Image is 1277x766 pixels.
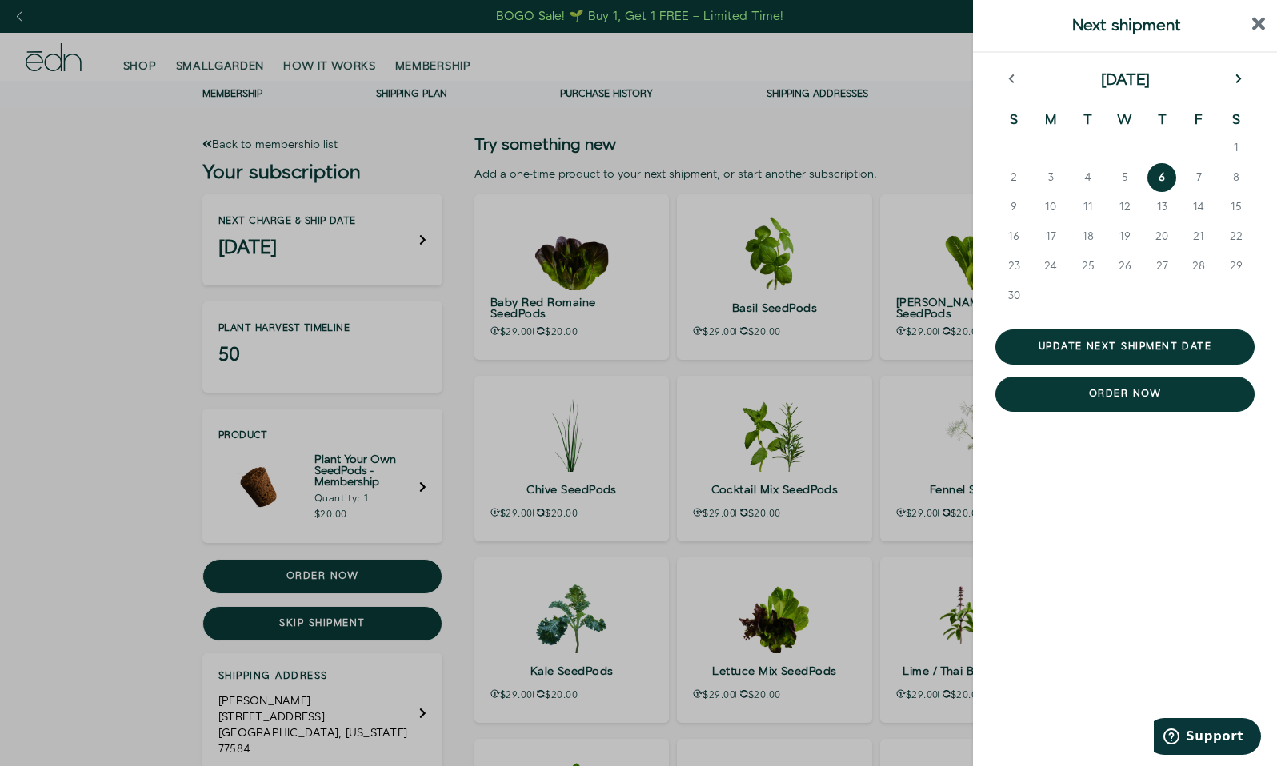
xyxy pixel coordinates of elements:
[1070,166,1107,195] button: Tuesday, November 4, 2025
[1070,104,1107,136] span: T
[1122,170,1128,186] span: 5
[1032,225,1069,254] button: Monday, November 17, 2025
[1119,229,1131,245] span: 19
[1082,258,1095,274] span: 25
[1008,288,1020,304] span: 30
[1032,104,1069,136] span: M
[1011,170,1017,186] span: 2
[1107,225,1143,254] button: Wednesday, November 19, 2025
[1072,14,1181,38] span: Next shipment
[1155,229,1168,245] span: 20
[1180,166,1217,195] button: Friday, November 7, 2025
[1193,229,1204,245] span: 21
[1193,199,1204,215] span: 14
[1046,229,1056,245] span: 17
[1143,195,1180,225] button: Thursday, November 13, 2025
[1107,166,1143,195] button: Wednesday, November 5, 2025
[1180,225,1217,254] button: Friday, November 21, 2025
[1070,195,1107,225] button: Tuesday, November 11, 2025
[1231,199,1242,215] span: 15
[1107,104,1143,136] span: W
[1083,229,1094,245] span: 18
[1218,195,1255,225] button: Saturday, November 15, 2025
[1223,73,1255,89] button: next month
[1107,195,1143,225] button: Wednesday, November 12, 2025
[1027,69,1223,92] div: [DATE]
[1234,140,1239,156] span: 1
[1045,199,1056,215] span: 10
[1083,199,1093,215] span: 11
[1196,170,1202,186] span: 7
[995,377,1255,412] button: Order now
[1230,258,1243,274] span: 29
[1084,170,1091,186] span: 4
[1032,254,1069,284] button: Monday, November 24, 2025
[995,329,1255,365] button: Update next shipment date
[1180,254,1217,284] button: Friday, November 28, 2025
[1048,170,1054,186] span: 3
[995,195,1032,225] button: Sunday, November 9, 2025
[1143,254,1180,284] button: Thursday, November 27, 2025
[1218,136,1255,166] button: Saturday, November 1, 2025
[1252,12,1266,39] button: close sidebar
[1218,104,1255,136] span: S
[1032,166,1069,195] button: Monday, November 3, 2025
[1011,199,1017,215] span: 9
[1107,254,1143,284] button: Wednesday, November 26, 2025
[1143,225,1180,254] button: Thursday, November 20, 2025
[1218,166,1255,195] button: Saturday, November 8, 2025
[1070,225,1107,254] button: Tuesday, November 18, 2025
[995,104,1032,136] span: S
[1143,166,1180,195] button: Thursday, November 6, 2025
[1230,229,1243,245] span: 22
[995,284,1032,313] button: Sunday, November 30, 2025
[1180,195,1217,225] button: Friday, November 14, 2025
[1192,258,1205,274] span: 28
[1218,225,1255,254] button: Saturday, November 22, 2025
[995,166,1032,195] button: Sunday, November 2, 2025
[995,225,1032,254] button: Sunday, November 16, 2025
[1218,254,1255,284] button: Saturday, November 29, 2025
[1157,199,1167,215] span: 13
[1156,258,1168,274] span: 27
[1032,195,1069,225] button: Monday, November 10, 2025
[995,254,1032,284] button: Sunday, November 23, 2025
[1143,104,1180,136] span: T
[1119,258,1131,274] span: 26
[1154,718,1261,758] iframe: Opens a widget where you can find more information
[1008,229,1019,245] span: 16
[1119,199,1131,215] span: 12
[1070,254,1107,284] button: Tuesday, November 25, 2025
[1008,258,1020,274] span: 23
[1180,104,1217,136] span: F
[995,73,1027,89] button: previous month
[1044,258,1057,274] span: 24
[1233,170,1239,186] span: 8
[1147,163,1176,192] span: 6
